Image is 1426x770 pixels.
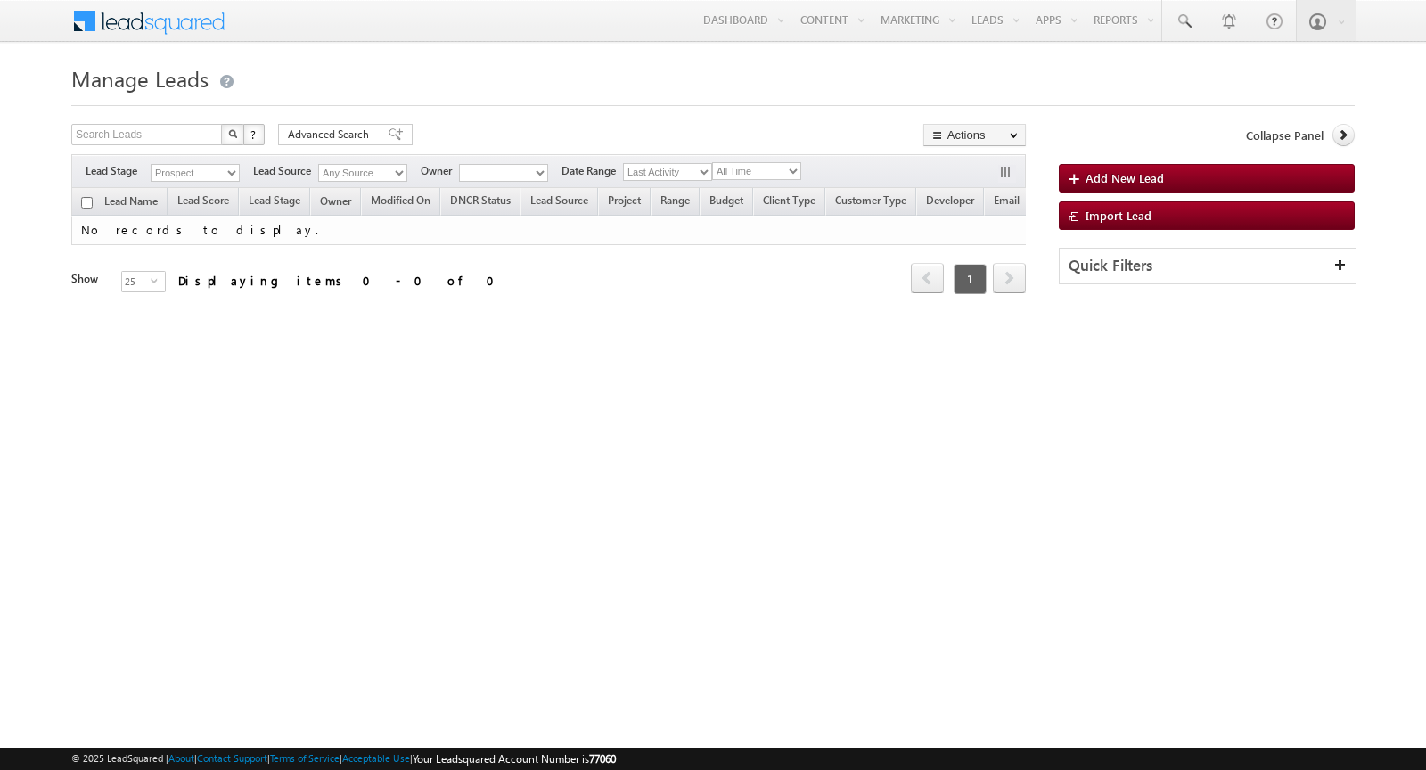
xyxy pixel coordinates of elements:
[168,191,238,214] a: Lead Score
[250,127,258,142] span: ?
[320,194,351,208] span: Owner
[923,124,1026,146] button: Actions
[917,191,983,214] a: Developer
[151,276,165,284] span: select
[253,163,318,179] span: Lead Source
[86,163,151,179] span: Lead Stage
[1086,170,1164,185] span: Add New Lead
[71,750,616,767] span: © 2025 LeadSquared | | | | |
[81,197,93,209] input: Check all records
[660,193,690,207] span: Range
[228,129,237,138] img: Search
[826,191,915,214] a: Customer Type
[994,193,1020,207] span: Email
[1060,249,1356,283] div: Quick Filters
[270,752,340,764] a: Terms of Service
[288,127,374,143] span: Advanced Search
[243,124,265,145] button: ?
[71,271,107,287] div: Show
[993,263,1026,293] span: next
[561,163,623,179] span: Date Range
[1246,127,1324,143] span: Collapse Panel
[249,193,300,207] span: Lead Stage
[413,752,616,766] span: Your Leadsquared Account Number is
[95,192,167,215] a: Lead Name
[993,265,1026,293] a: next
[763,193,815,207] span: Client Type
[178,270,505,291] div: Displaying items 0 - 0 of 0
[754,191,824,214] a: Client Type
[709,193,743,207] span: Budget
[599,191,650,214] a: Project
[926,193,974,207] span: Developer
[608,193,641,207] span: Project
[441,191,520,214] a: DNCR Status
[1086,208,1151,223] span: Import Lead
[911,265,944,293] a: prev
[177,193,229,207] span: Lead Score
[122,272,151,291] span: 25
[954,264,987,294] span: 1
[652,191,699,214] a: Range
[197,752,267,764] a: Contact Support
[911,263,944,293] span: prev
[71,64,209,93] span: Manage Leads
[168,752,194,764] a: About
[240,191,309,214] a: Lead Stage
[362,191,439,214] a: Modified On
[342,752,410,764] a: Acceptable Use
[985,191,1029,214] a: Email
[421,163,459,179] span: Owner
[450,193,511,207] span: DNCR Status
[835,193,906,207] span: Customer Type
[521,191,597,214] a: Lead Source
[701,191,752,214] a: Budget
[371,193,430,207] span: Modified On
[589,752,616,766] span: 77060
[530,193,588,207] span: Lead Source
